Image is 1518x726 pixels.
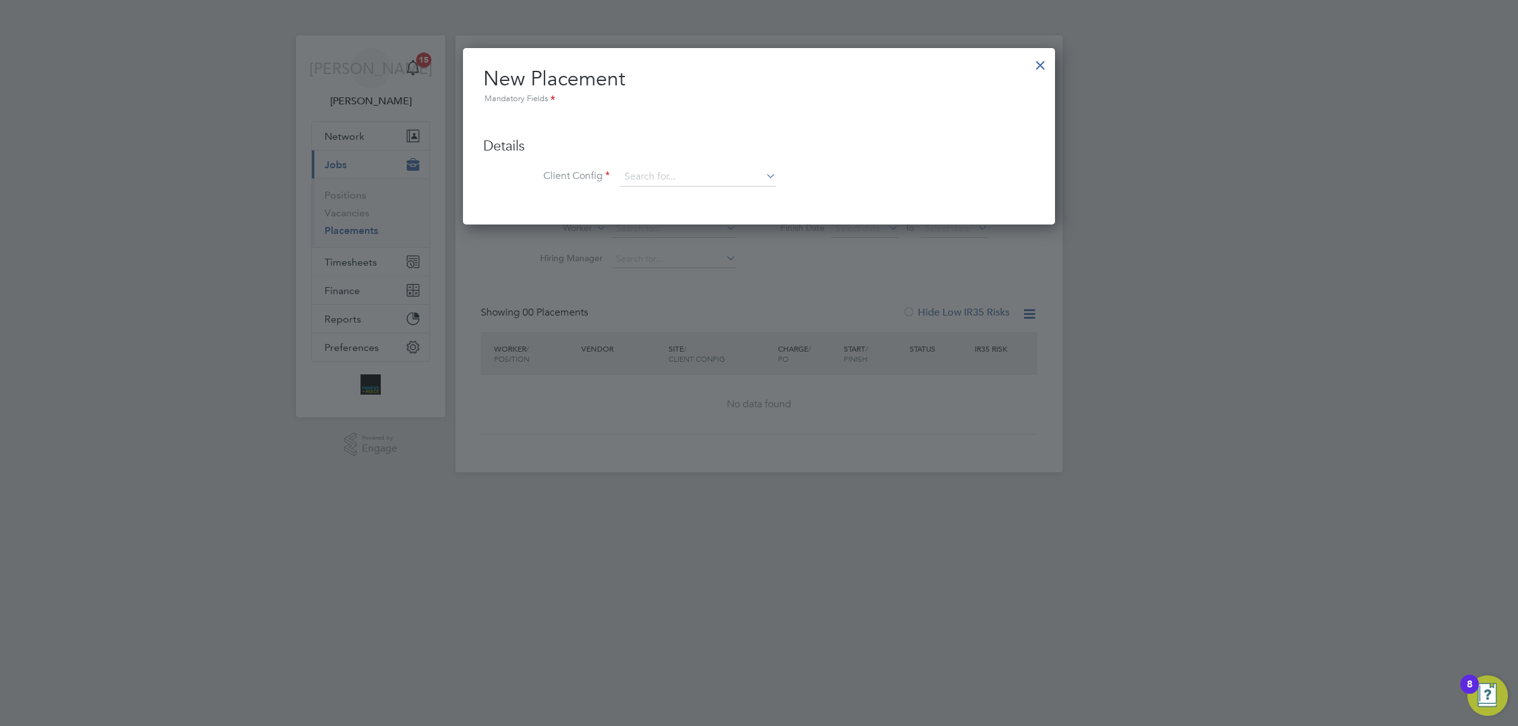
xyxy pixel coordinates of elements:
h2: New Placement [483,66,1035,106]
input: Search for... [620,168,776,187]
div: Mandatory Fields [483,92,1035,106]
label: Client Config [483,169,610,183]
div: 8 [1467,684,1472,701]
h3: Details [483,137,1035,156]
button: Open Resource Center, 8 new notifications [1467,675,1508,716]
